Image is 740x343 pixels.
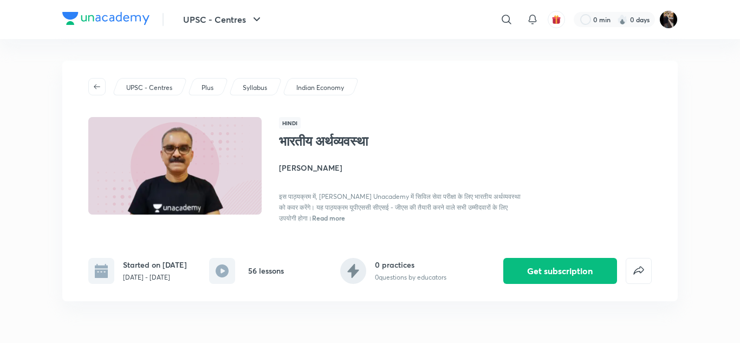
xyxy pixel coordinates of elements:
a: Company Logo [62,12,150,28]
p: [DATE] - [DATE] [123,273,187,282]
h6: Started on [DATE] [123,259,187,270]
a: UPSC - Centres [125,83,174,93]
span: Read more [312,213,345,222]
button: false [626,258,652,284]
p: 0 questions by educators [375,273,446,282]
p: Indian Economy [296,83,344,93]
p: UPSC - Centres [126,83,172,93]
button: avatar [548,11,565,28]
h6: 56 lessons [248,265,284,276]
p: Plus [202,83,213,93]
button: UPSC - Centres [177,9,270,30]
span: इस पाठ्यक्रम में, [PERSON_NAME] Unacademy में सिविल सेवा परीक्षा के लिए भारतीय अर्थव्यवस्था को कव... [279,192,521,222]
a: Plus [200,83,216,93]
a: Syllabus [241,83,269,93]
img: avatar [551,15,561,24]
img: Company Logo [62,12,150,25]
h6: 0 practices [375,259,446,270]
h1: भारतीय अर्थव्यवस्था [279,133,456,149]
img: streak [617,14,628,25]
h4: [PERSON_NAME] [279,162,522,173]
p: Syllabus [243,83,267,93]
a: Indian Economy [295,83,346,93]
button: Get subscription [503,258,617,284]
img: Thumbnail [87,116,263,216]
img: amit tripathi [659,10,678,29]
span: Hindi [279,117,301,129]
